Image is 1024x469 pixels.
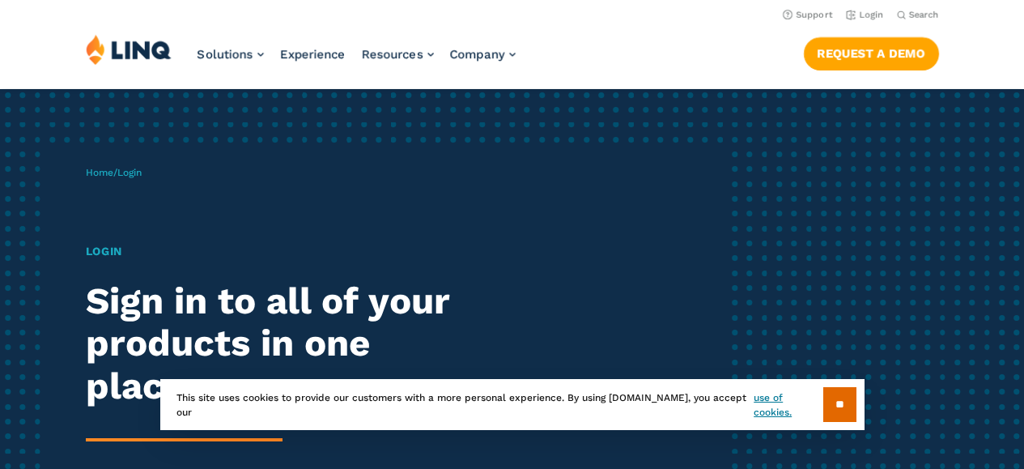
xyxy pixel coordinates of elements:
[86,167,142,178] span: /
[198,47,264,62] a: Solutions
[804,37,939,70] a: Request a Demo
[450,47,505,62] span: Company
[754,390,822,420] a: use of cookies.
[86,167,113,178] a: Home
[783,10,833,20] a: Support
[846,10,884,20] a: Login
[909,10,939,20] span: Search
[198,47,253,62] span: Solutions
[450,47,516,62] a: Company
[362,47,434,62] a: Resources
[198,34,516,87] nav: Primary Navigation
[86,243,480,260] h1: Login
[117,167,142,178] span: Login
[362,47,423,62] span: Resources
[897,9,939,21] button: Open Search Bar
[86,34,172,65] img: LINQ | K‑12 Software
[280,47,346,62] a: Experience
[160,379,865,430] div: This site uses cookies to provide our customers with a more personal experience. By using [DOMAIN...
[804,34,939,70] nav: Button Navigation
[86,280,480,408] h2: Sign in to all of your products in one place.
